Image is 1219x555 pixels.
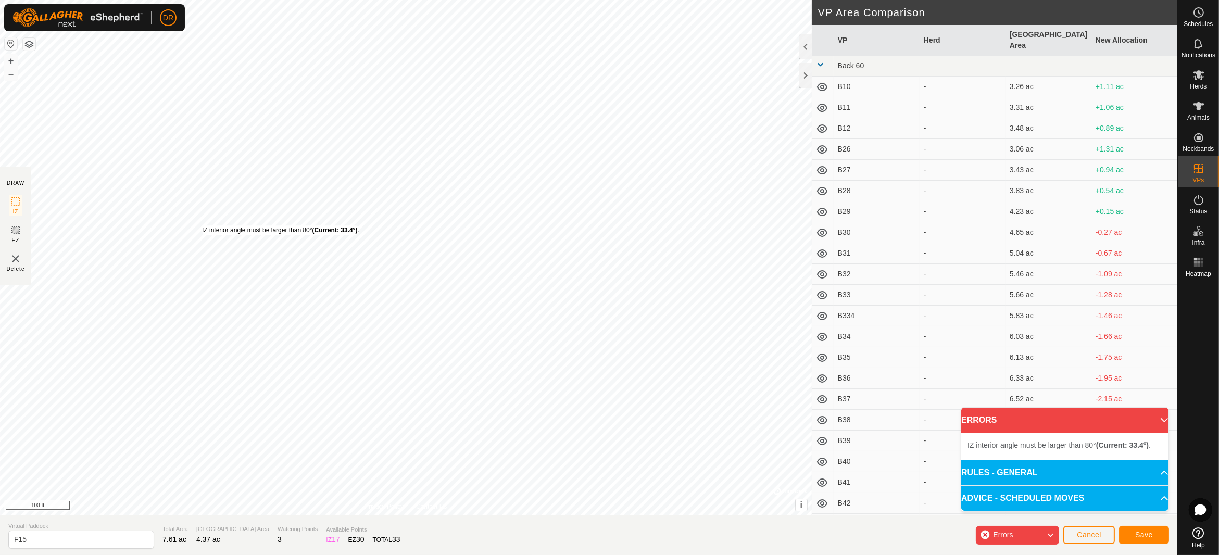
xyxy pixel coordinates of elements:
td: B30 [834,222,920,243]
span: VPs [1192,177,1204,183]
td: 5.83 ac [1006,306,1091,326]
td: B27 [834,160,920,181]
p-accordion-header: ERRORS [961,408,1168,433]
span: Help [1192,542,1205,548]
td: -1.66 ac [1091,326,1177,347]
div: IZ interior angle must be larger than 80° . [202,225,359,235]
td: 5.66 ac [1006,285,1091,306]
td: B26 [834,139,920,160]
span: Infra [1192,239,1204,246]
td: B11 [834,97,920,118]
th: VP [834,25,920,56]
button: + [5,55,17,67]
span: Back 60 [838,61,864,70]
td: 4.23 ac [1006,201,1091,222]
span: Delete [7,265,25,273]
img: VP [9,253,22,265]
td: B334 [834,306,920,326]
div: - [924,394,1001,405]
td: -0.67 ac [1091,243,1177,264]
p-accordion-content: ERRORS [961,433,1168,460]
div: - [924,310,1001,321]
div: - [924,435,1001,446]
td: B43 [834,514,920,535]
div: - [924,456,1001,467]
div: - [924,102,1001,113]
span: Notifications [1182,52,1215,58]
td: B32 [834,264,920,285]
button: – [5,68,17,81]
span: i [800,500,802,509]
td: -2.15 ac [1091,389,1177,410]
div: - [924,81,1001,92]
h2: VP Area Comparison [818,6,1177,19]
div: IZ [326,534,340,545]
span: Herds [1190,83,1207,90]
td: +0.15 ac [1091,201,1177,222]
a: Contact Us [416,502,447,511]
td: 5.46 ac [1006,264,1091,285]
td: 6.33 ac [1006,368,1091,389]
div: - [924,352,1001,363]
img: Gallagher Logo [12,8,143,27]
p-accordion-header: ADVICE - SCHEDULED MOVES [961,486,1168,511]
td: 6.52 ac [1006,389,1091,410]
div: - [924,123,1001,134]
a: Privacy Policy [365,502,404,511]
td: -1.75 ac [1091,347,1177,368]
div: - [924,331,1001,342]
div: TOTAL [373,534,400,545]
td: B35 [834,347,920,368]
td: B33 [834,285,920,306]
span: IZ interior angle must be larger than 80° . [967,441,1151,449]
td: 5.04 ac [1006,243,1091,264]
span: [GEOGRAPHIC_DATA] Area [196,525,269,534]
td: -1.28 ac [1091,285,1177,306]
td: 3.26 ac [1006,77,1091,97]
td: B10 [834,77,920,97]
td: 3.06 ac [1006,139,1091,160]
td: B42 [834,493,920,514]
td: +0.94 ac [1091,160,1177,181]
div: - [924,165,1001,175]
button: Cancel [1063,526,1115,544]
div: - [924,477,1001,488]
span: IZ [13,208,19,216]
td: -3.58 ac [1091,514,1177,535]
td: 3.31 ac [1006,97,1091,118]
div: - [924,289,1001,300]
td: -0.27 ac [1091,222,1177,243]
span: DR [163,12,173,23]
a: Help [1178,523,1219,552]
button: Map Layers [23,38,35,51]
th: [GEOGRAPHIC_DATA] Area [1006,25,1091,56]
td: B31 [834,243,920,264]
td: B34 [834,326,920,347]
div: - [924,206,1001,217]
td: -1.46 ac [1091,306,1177,326]
div: - [924,373,1001,384]
span: Virtual Paddock [8,522,154,531]
td: +0.54 ac [1091,181,1177,201]
span: Heatmap [1186,271,1211,277]
td: 4.65 ac [1006,222,1091,243]
span: ERRORS [961,414,997,426]
b: (Current: 33.4°) [312,226,358,234]
div: EZ [348,534,365,545]
div: - [924,144,1001,155]
span: RULES - GENERAL [961,466,1038,479]
div: - [924,414,1001,425]
span: Animals [1187,115,1210,121]
div: - [924,185,1001,196]
td: B29 [834,201,920,222]
td: B41 [834,472,920,493]
button: Reset Map [5,37,17,50]
td: B28 [834,181,920,201]
div: - [924,269,1001,280]
th: New Allocation [1091,25,1177,56]
div: - [924,227,1001,238]
div: - [924,248,1001,259]
td: +1.11 ac [1091,77,1177,97]
td: B38 [834,410,920,431]
b: (Current: 33.4°) [1096,441,1149,449]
